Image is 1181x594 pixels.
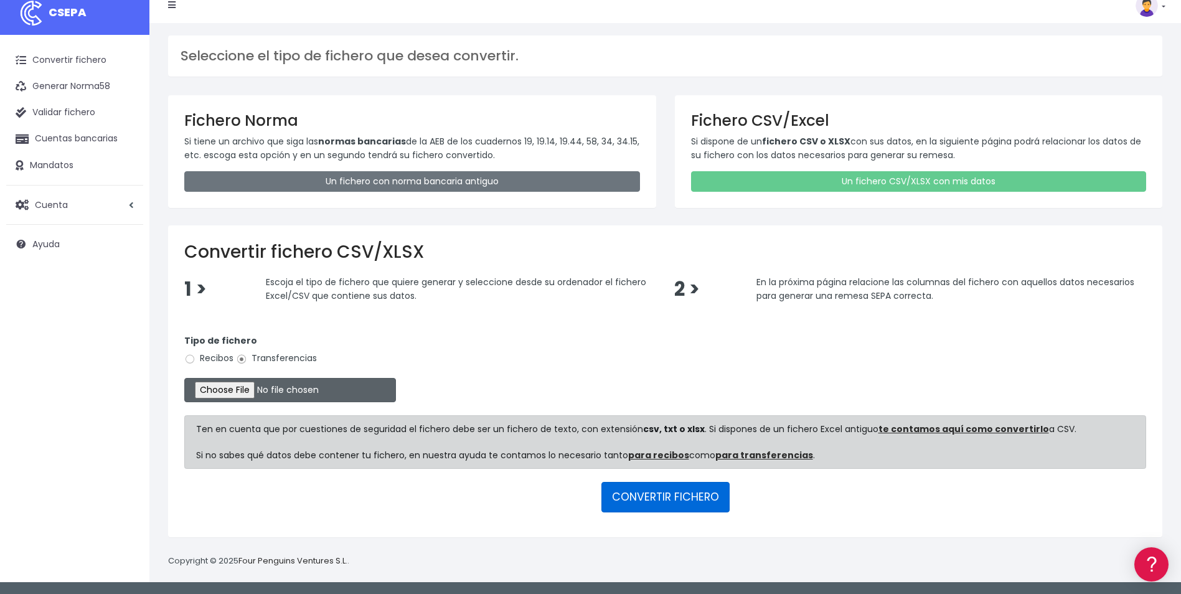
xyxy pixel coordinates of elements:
strong: normas bancarias [318,135,406,148]
span: Cuenta [35,198,68,210]
a: Cuentas bancarias [6,126,143,152]
a: para recibos [628,449,689,461]
a: Validar fichero [6,100,143,126]
span: 2 > [674,276,700,303]
a: Perfiles de empresas [12,215,237,235]
a: Convertir fichero [6,47,143,73]
p: Si dispone de un con sus datos, en la siguiente página podrá relacionar los datos de su fichero c... [691,134,1147,163]
strong: Tipo de fichero [184,334,257,347]
h3: Fichero Norma [184,111,640,130]
a: Información general [12,106,237,125]
button: CONVERTIR FICHERO [601,482,730,512]
p: Copyright © 2025 . [168,555,349,568]
strong: csv, txt o xlsx [643,423,705,435]
span: En la próxima página relacione las columnas del fichero con aquellos datos necesarios para genera... [756,276,1134,302]
h3: Fichero CSV/Excel [691,111,1147,130]
label: Transferencias [236,352,317,365]
span: CSEPA [49,4,87,20]
a: Problemas habituales [12,177,237,196]
button: Contáctanos [12,333,237,355]
p: Si tiene un archivo que siga las de la AEB de los cuadernos 19, 19.14, 19.44, 58, 34, 34.15, etc.... [184,134,640,163]
div: Ten en cuenta que por cuestiones de seguridad el fichero debe ser un fichero de texto, con extens... [184,415,1146,469]
a: Ayuda [6,231,143,257]
a: Un fichero CSV/XLSX con mis datos [691,171,1147,192]
span: Escoja el tipo de fichero que quiere generar y seleccione desde su ordenador el fichero Excel/CSV... [266,276,646,302]
div: Facturación [12,247,237,259]
div: Convertir ficheros [12,138,237,149]
a: Videotutoriales [12,196,237,215]
a: API [12,318,237,337]
h3: Seleccione el tipo de fichero que desea convertir. [181,48,1150,64]
div: Programadores [12,299,237,311]
span: Ayuda [32,238,60,250]
h2: Convertir fichero CSV/XLSX [184,242,1146,263]
a: Formatos [12,158,237,177]
a: Generar Norma58 [6,73,143,100]
a: te contamos aquí como convertirlo [878,423,1049,435]
a: General [12,267,237,286]
a: para transferencias [715,449,813,461]
a: Four Penguins Ventures S.L. [238,555,347,567]
strong: fichero CSV o XLSX [762,135,850,148]
label: Recibos [184,352,233,365]
a: Mandatos [6,153,143,179]
a: Un fichero con norma bancaria antiguo [184,171,640,192]
div: Información general [12,87,237,98]
a: Cuenta [6,192,143,218]
span: 1 > [184,276,207,303]
a: POWERED BY ENCHANT [171,359,240,370]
